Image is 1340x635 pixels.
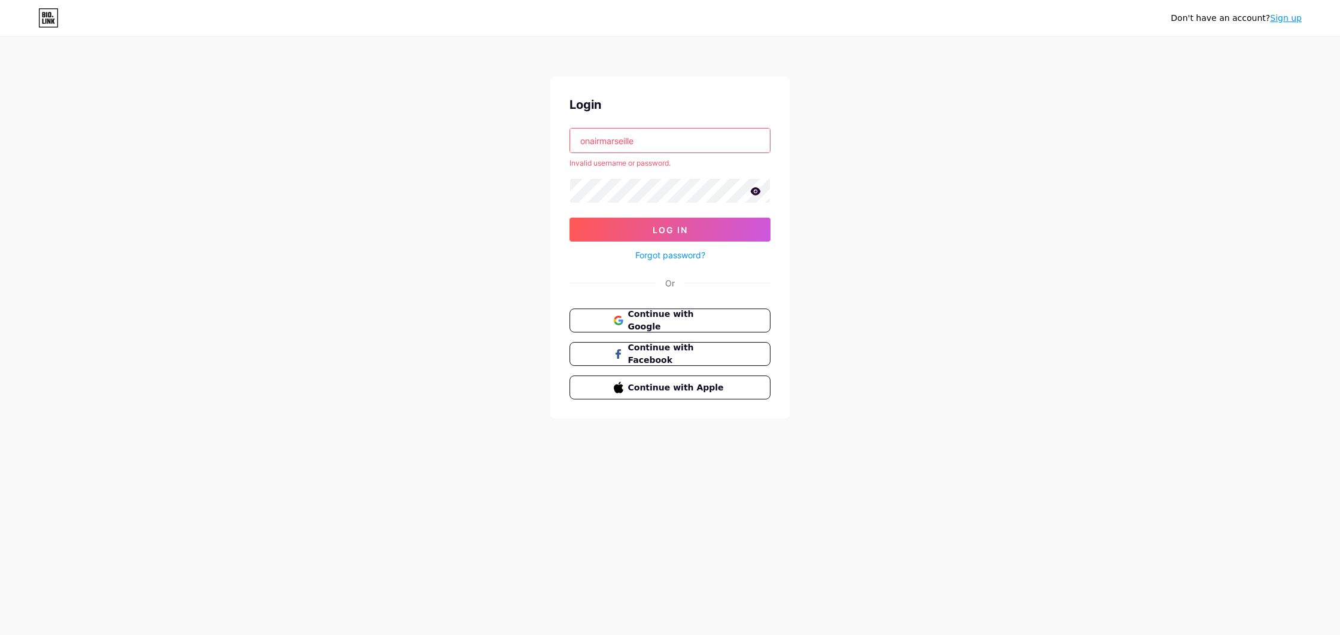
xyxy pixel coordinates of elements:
span: Continue with Google [628,308,727,333]
div: Invalid username or password. [569,158,770,169]
span: Continue with Apple [628,381,727,394]
button: Continue with Apple [569,375,770,399]
div: Login [569,96,770,114]
button: Log In [569,218,770,242]
a: Forgot password? [635,249,705,261]
input: Username [570,129,770,152]
a: Sign up [1270,13,1302,23]
button: Continue with Google [569,309,770,332]
div: Don't have an account? [1171,12,1302,25]
button: Continue with Facebook [569,342,770,366]
span: Continue with Facebook [628,341,727,367]
div: Or [665,277,675,289]
span: Log In [653,225,688,235]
